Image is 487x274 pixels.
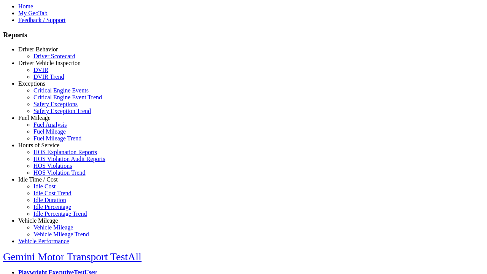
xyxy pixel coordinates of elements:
a: Safety Exceptions [33,101,78,107]
a: Idle Duration [33,197,66,203]
a: Fuel Mileage Trend [33,135,81,142]
a: Fuel Mileage [18,115,51,121]
h3: Reports [3,31,484,39]
a: HOS Explanation Reports [33,149,97,155]
a: Critical Engine Event Trend [33,94,102,100]
a: Vehicle Mileage [33,224,73,231]
a: My GeoTab [18,10,48,16]
a: Idle Cost Trend [33,190,72,196]
a: Driver Behavior [18,46,58,53]
a: Idle Time / Cost [18,176,58,183]
a: Vehicle Mileage [18,217,58,224]
a: Idle Cost [33,183,56,190]
a: Exceptions [18,80,45,87]
a: Idle Percentage [33,204,71,210]
a: Driver Scorecard [33,53,75,59]
a: Fuel Mileage [33,128,66,135]
a: Home [18,3,33,10]
a: Vehicle Performance [18,238,69,244]
a: Idle Percentage Trend [33,210,87,217]
a: HOS Violation Trend [33,169,86,176]
a: Vehicle Mileage Trend [33,231,89,237]
a: Fuel Analysis [33,121,67,128]
a: Feedback / Support [18,17,65,23]
a: HOS Violation Audit Reports [33,156,105,162]
a: Hours of Service [18,142,59,148]
a: Critical Engine Events [33,87,89,94]
a: DVIR [33,67,48,73]
a: DVIR Trend [33,73,64,80]
a: Driver Vehicle Inspection [18,60,81,66]
a: HOS Violations [33,162,72,169]
a: Gemini Motor Transport TestAll [3,251,142,263]
a: Safety Exception Trend [33,108,91,114]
